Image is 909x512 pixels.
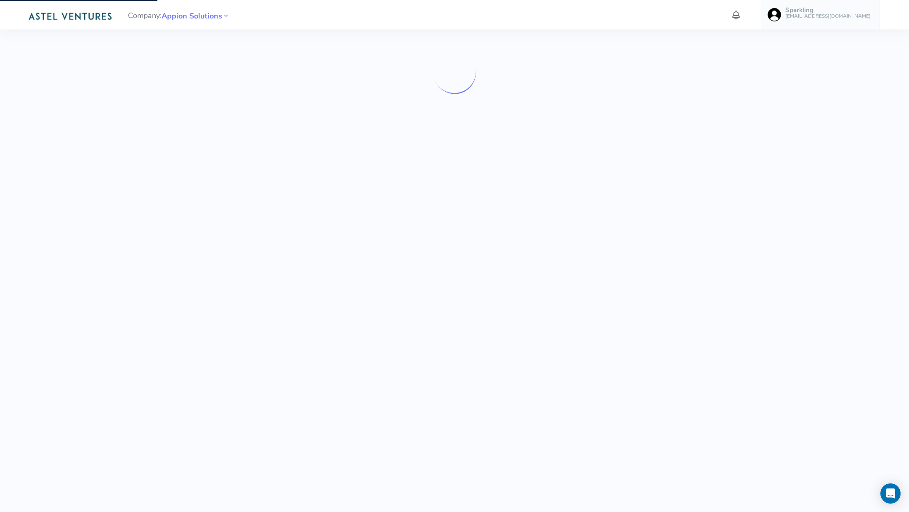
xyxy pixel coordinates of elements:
[785,7,871,14] h5: Sparkling
[162,11,222,22] span: Appion Solutions
[785,13,871,19] h6: [EMAIL_ADDRESS][DOMAIN_NAME]
[128,8,230,22] span: Company:
[880,483,901,504] div: Open Intercom Messenger
[162,11,222,21] a: Appion Solutions
[768,8,781,21] img: user-image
